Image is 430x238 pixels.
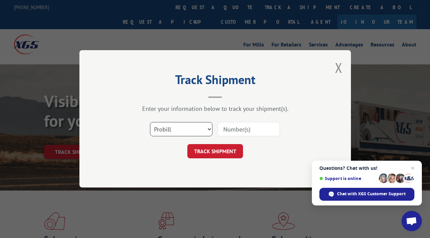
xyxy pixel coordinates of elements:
[319,176,376,181] span: Support is online
[319,165,414,171] span: Questions? Chat with us!
[113,75,317,88] h2: Track Shipment
[409,164,417,172] span: Close chat
[319,188,414,201] div: Chat with XGS Customer Support
[335,59,342,77] button: Close modal
[113,105,317,113] div: Enter your information below to track your shipment(s).
[337,191,406,197] span: Chat with XGS Customer Support
[401,211,422,231] div: Open chat
[187,144,243,159] button: TRACK SHIPMENT
[218,122,280,137] input: Number(s)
